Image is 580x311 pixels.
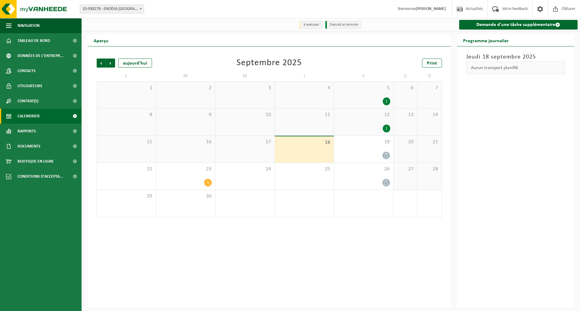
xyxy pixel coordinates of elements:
[397,85,414,91] span: 6
[218,166,272,173] span: 24
[420,85,438,91] span: 7
[18,63,36,78] span: Contacts
[416,7,446,11] strong: [PERSON_NAME]
[459,20,578,30] a: Demande d'une tâche supplémentaire
[337,112,390,118] span: 12
[278,112,331,118] span: 11
[397,139,414,145] span: 20
[100,139,153,145] span: 15
[80,5,144,13] span: 10-938278 - ENODIA SC - LIÈGE
[18,154,54,169] span: Boutique en ligne
[159,166,212,173] span: 23
[215,71,275,81] td: M
[18,109,40,124] span: Calendrier
[237,59,302,68] div: Septembre 2025
[466,62,565,74] div: Aucun transport planifié
[325,21,361,29] li: Exécuté et terminé
[420,112,438,118] span: 14
[337,85,390,91] span: 5
[337,139,390,145] span: 19
[278,139,331,146] span: 18
[334,71,394,81] td: V
[100,85,153,91] span: 1
[18,139,40,154] span: Documents
[457,34,515,46] h2: Programme journalier
[88,34,114,46] h2: Aperçu
[18,18,40,33] span: Navigation
[159,85,212,91] span: 2
[100,112,153,118] span: 8
[18,94,38,109] span: Contrat(s)
[383,125,390,132] div: 1
[394,71,418,81] td: S
[100,166,153,173] span: 22
[218,85,272,91] span: 3
[106,59,115,68] span: Suivant
[97,71,156,81] td: L
[383,97,390,105] div: 1
[417,71,442,81] td: D
[80,5,144,14] span: 10-938278 - ENODIA SC - LIÈGE
[97,59,106,68] span: Précédent
[156,71,216,81] td: M
[18,33,50,48] span: Tableau de bord
[18,48,64,63] span: Données de l'entrepr...
[422,59,442,68] a: Print
[466,52,565,62] h3: Jeudi 18 septembre 2025
[397,166,414,173] span: 27
[218,112,272,118] span: 10
[159,112,212,118] span: 9
[218,139,272,145] span: 17
[100,193,153,200] span: 29
[337,166,390,173] span: 26
[18,78,42,94] span: Utilisateurs
[118,59,152,68] div: aujourd'hui
[278,166,331,173] span: 25
[159,193,212,200] span: 30
[18,124,36,139] span: Rapports
[397,112,414,118] span: 13
[275,71,334,81] td: J
[299,21,322,29] li: à exécuter
[427,61,437,66] span: Print
[420,139,438,145] span: 21
[278,85,331,91] span: 4
[159,139,212,145] span: 16
[18,169,63,184] span: Conditions d'accepta...
[420,166,438,173] span: 28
